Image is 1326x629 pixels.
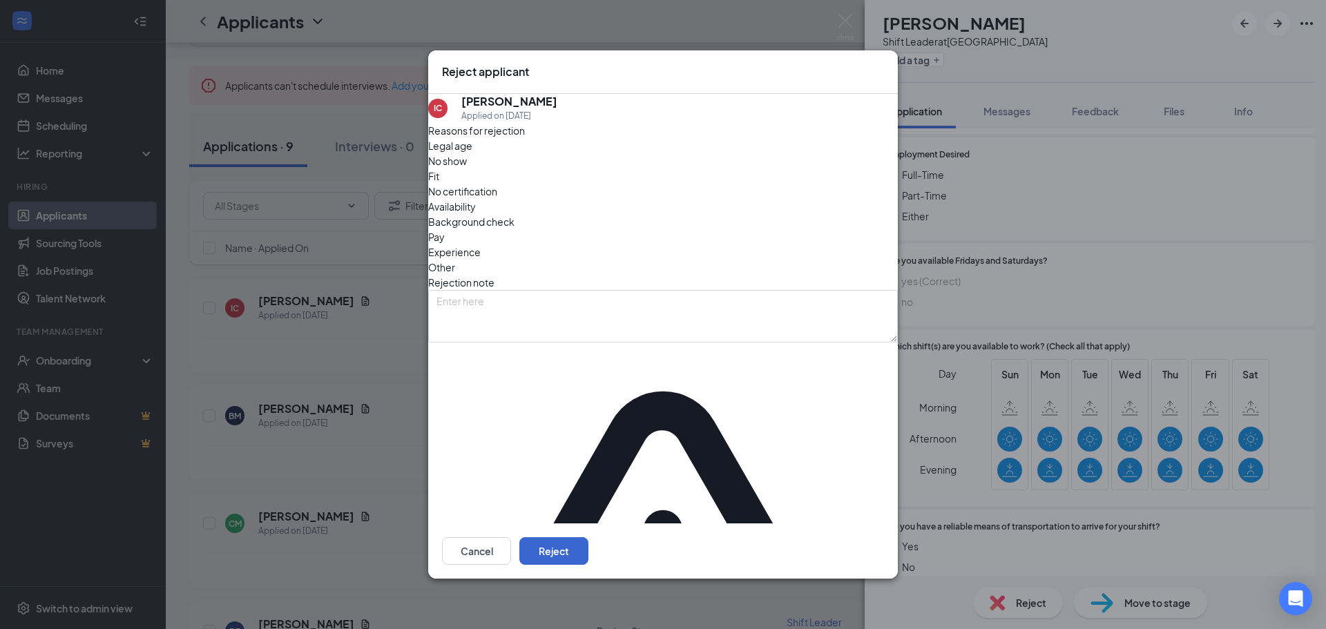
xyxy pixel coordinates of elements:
span: Legal age [428,138,472,153]
div: Open Intercom Messenger [1279,582,1312,615]
span: Rejection note [428,276,494,289]
span: Background check [428,214,515,229]
span: Other [428,260,455,275]
button: Reject [519,537,588,565]
span: Availability [428,199,476,214]
div: Applied on [DATE] [461,109,557,123]
span: Pay [428,229,445,244]
span: Fit [428,168,439,184]
h3: Reject applicant [442,64,529,79]
span: Experience [428,244,481,260]
div: IC [434,102,442,114]
span: Reasons for rejection [428,124,525,137]
span: No certification [428,184,497,199]
span: No show [428,153,467,168]
button: Cancel [442,537,511,565]
h5: [PERSON_NAME] [461,94,557,109]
